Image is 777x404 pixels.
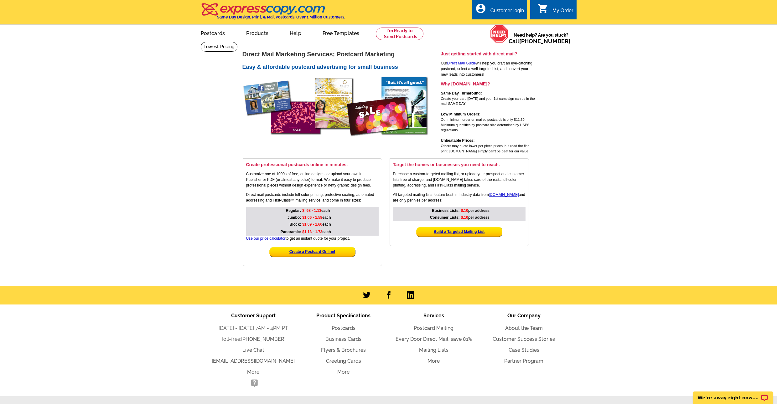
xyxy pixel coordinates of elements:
a: Postcards [332,325,355,331]
strong: Regular: [286,208,301,213]
span: Need help? Are you stuck? [509,32,573,44]
i: shopping_cart [537,3,549,14]
p: Purchase a custom-targeted mailing list, or upload your prospect and customer lists free of charg... [393,171,526,188]
a: [PHONE_NUMBER] [519,38,570,44]
h3: Why [DOMAIN_NAME]? [441,81,535,87]
strong: per address [461,208,490,213]
h4: Same Day Design, Print, & Mail Postcards. Over 1 Million Customers. [217,15,345,19]
div: Customer login [490,8,524,17]
a: Build a Targeted Mailing List [434,229,484,234]
strong: Low Minimum Orders: [441,112,481,116]
strong: Panoramic: [281,230,301,234]
a: Partner Program [504,358,543,364]
span: Our minimum order on mailed postcards is only $11.30. Minimum quantities by postcard size determi... [441,118,530,132]
strong: Business Lists: [432,208,460,213]
a: Business Cards [325,336,361,342]
h3: Create professional postcards online in minutes: [246,162,379,167]
p: Our will help you craft an eye-catching postcard, select a well targeted list, and convert your n... [441,60,535,77]
a: [PHONE_NUMBER] [241,336,286,342]
li: Toll-free: [208,335,298,343]
strong: per address [461,215,490,220]
a: Create a Postcard Online! [289,249,335,254]
a: account_circle Customer login [475,7,524,15]
h1: Direct Mail Marketing Services; Postcard Marketing [242,51,440,58]
a: Free Templates [313,25,370,40]
span: Call [509,38,570,44]
strong: each [302,222,331,227]
span: Product Specifications [316,313,370,319]
strong: each [302,215,331,220]
a: shopping_cart My Order [537,7,573,15]
a: About the Team [505,325,543,331]
a: Case Studies [509,347,539,353]
a: Every Door Direct Mail: save 81% [396,336,472,342]
a: Same Day Design, Print, & Mail Postcards. Over 1 Million Customers. [201,8,345,19]
span: $1.06 - 1.58 [302,215,322,220]
span: $.10 [461,208,468,213]
span: $ .68 - 1.13 [302,208,321,213]
span: Services [423,313,444,319]
span: Our Company [507,313,541,319]
iframe: LiveChat chat widget [689,384,777,404]
a: Flyers & Brochures [321,347,366,353]
img: help [490,25,509,43]
a: Products [236,25,278,40]
p: Customize one of 1000s of free, online designs, or upload your own in Publisher or PDF (or almost... [246,171,379,188]
div: My Order [552,8,573,17]
span: Create your card [DATE] and your 1st campaign can be in the mail SAME DAY! [441,97,535,106]
strong: Block: [290,222,301,227]
strong: each [302,208,330,213]
span: Customer Support [231,313,276,319]
strong: each [302,230,331,234]
h3: Just getting started with direct mail? [441,51,535,57]
img: direct mail postcards [242,74,430,147]
a: Customer Success Stories [493,336,555,342]
a: More [427,358,440,364]
p: Direct mail postcards include full-color printing, protective coating, automated addressing and F... [246,192,379,203]
strong: Unbeatable Prices: [441,138,475,143]
a: [DOMAIN_NAME] [489,192,519,197]
a: More [247,369,259,375]
a: [EMAIL_ADDRESS][DOMAIN_NAME] [212,358,295,364]
span: to get an instant quote for your project. [246,236,350,241]
a: Postcards [191,25,235,40]
a: Help [280,25,311,40]
strong: Consumer Lists: [430,215,460,220]
p: All targeted mailing lists feature best-in-industry data from and are only pennies per address: [393,192,526,203]
li: [DATE] - [DATE] 7AM - 4PM PT [208,325,298,332]
span: $1.13 - 1.73 [302,230,322,234]
span: $.10 [461,215,468,220]
strong: Jumbo: [287,215,301,220]
i: account_circle [475,3,486,14]
h3: Target the homes or businesses you need to reach: [393,162,526,167]
a: Greeting Cards [326,358,361,364]
span: Others may quote lower per piece prices, but read the fine print. [DOMAIN_NAME] simply can't be b... [441,144,530,153]
span: $1.09 - 1.60 [302,222,322,227]
strong: Same Day Turnaround: [441,91,482,95]
a: Direct Mail Guide [447,61,476,65]
a: Postcard Mailing [414,325,453,331]
a: Mailing Lists [419,347,448,353]
a: More [337,369,350,375]
h2: Easy & affordable postcard advertising for small business [242,64,440,71]
a: Live Chat [242,347,264,353]
a: Use our price calculator [246,236,286,241]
